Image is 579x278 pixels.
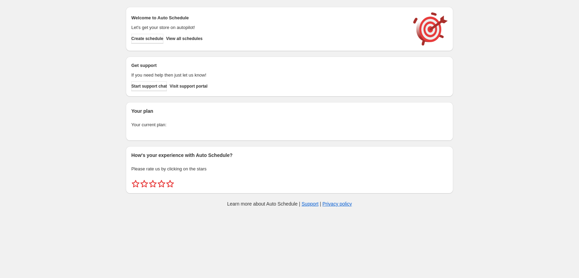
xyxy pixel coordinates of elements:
[131,152,448,159] h2: How's your experience with Auto Schedule?
[131,14,406,21] h2: Welcome to Auto Schedule
[131,62,406,69] h2: Get support
[166,36,203,41] span: View all schedules
[170,83,207,89] span: Visit support portal
[131,34,163,43] button: Create schedule
[131,166,448,172] p: Please rate us by clicking on the stars
[166,34,203,43] button: View all schedules
[227,200,352,207] p: Learn more about Auto Schedule | |
[131,72,406,79] p: If you need help then just let us know!
[131,121,448,128] p: Your current plan:
[302,201,318,207] a: Support
[131,108,448,115] h2: Your plan
[170,81,207,91] a: Visit support portal
[131,83,167,89] span: Start support chat
[323,201,352,207] a: Privacy policy
[131,24,406,31] p: Let's get your store on autopilot!
[131,36,163,41] span: Create schedule
[131,81,167,91] a: Start support chat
